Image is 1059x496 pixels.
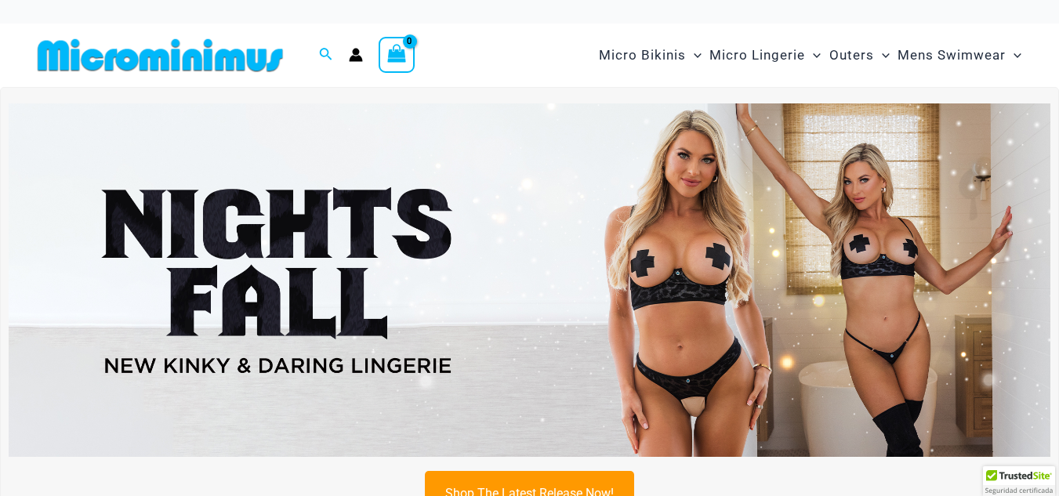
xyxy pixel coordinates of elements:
[874,35,890,75] span: Menu Toggle
[894,31,1025,79] a: Mens SwimwearMenu ToggleMenu Toggle
[898,35,1006,75] span: Mens Swimwear
[599,35,686,75] span: Micro Bikinis
[349,48,363,62] a: Account icon link
[825,31,894,79] a: OutersMenu ToggleMenu Toggle
[709,35,805,75] span: Micro Lingerie
[1006,35,1021,75] span: Menu Toggle
[686,35,702,75] span: Menu Toggle
[983,466,1055,496] div: TrustedSite Certified
[593,29,1028,81] nav: Site Navigation
[805,35,821,75] span: Menu Toggle
[595,31,705,79] a: Micro BikinisMenu ToggleMenu Toggle
[319,45,333,65] a: Search icon link
[705,31,825,79] a: Micro LingerieMenu ToggleMenu Toggle
[829,35,874,75] span: Outers
[379,37,415,73] a: View Shopping Cart, empty
[31,38,289,73] img: MM SHOP LOGO FLAT
[9,103,1050,458] img: Night's Fall Silver Leopard Pack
